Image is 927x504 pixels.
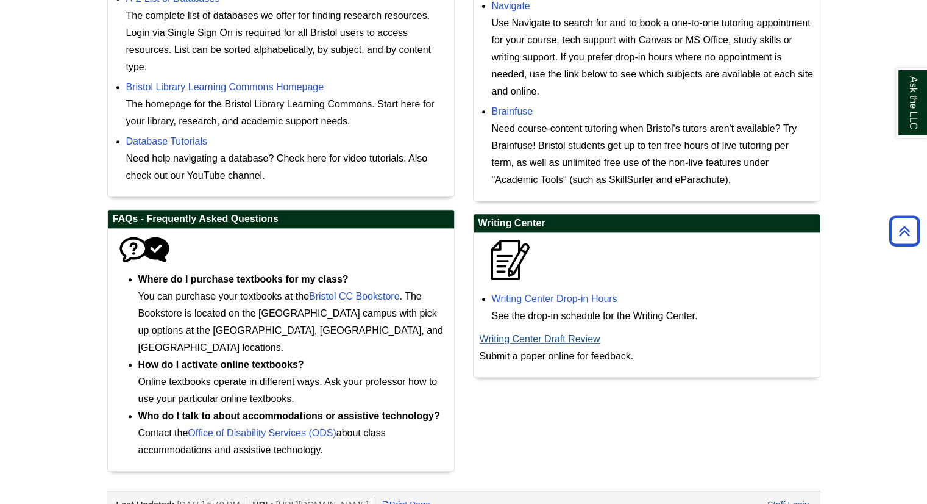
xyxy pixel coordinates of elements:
[126,82,324,92] a: Bristol Library Learning Commons Homepage
[126,136,207,146] a: Database Tutorials
[492,1,530,11] a: Navigate
[480,334,600,344] a: Writing Center Draft Review
[138,274,443,353] span: You can purchase your textbooks at the . The Bookstore is located on the [GEOGRAPHIC_DATA] campus...
[474,214,820,233] h2: Writing Center
[492,308,814,325] div: See the drop-in schedule for the Writing Center.
[138,411,440,455] span: Contact the about class accommodations and assistive technology.
[885,223,924,239] a: Back to Top
[108,210,454,229] h2: FAQs - Frequently Asked Questions
[480,331,814,365] p: Submit a paper online for feedback.
[492,293,617,304] a: Writing Center Drop-in Hours
[188,428,336,438] a: Office of Disability Services (ODS)
[492,106,533,117] a: Brainfuse
[309,291,400,301] a: Bristol CC Bookstore
[126,96,448,130] div: The homepage for the Bristol Library Learning Commons. Start here for your library, research, and...
[138,411,440,421] strong: Who do I talk to about accommodations or assistive technology?
[492,15,814,100] div: Use Navigate to search for and to book a one-to-one tutoring appointment for your course, tech su...
[492,120,814,189] div: Need course-content tutoring when Bristol's tutors aren't available? Try Brainfuse! Bristol stude...
[138,359,304,370] strong: How do I activate online textbooks?
[126,150,448,184] div: Need help navigating a database? Check here for video tutorials. Also check out our YouTube channel.
[126,7,448,76] div: The complete list of databases we offer for finding research resources. Login via Single Sign On ...
[138,274,349,284] strong: Where do I purchase textbooks for my class?
[138,359,438,404] span: Online textbooks operate in different ways. Ask your professor how to use your particular online ...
